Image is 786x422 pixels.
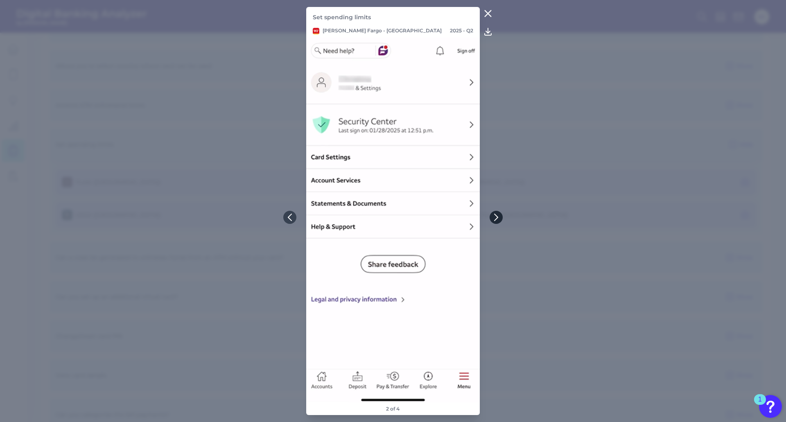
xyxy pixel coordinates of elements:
div: 1 [758,399,762,410]
p: [PERSON_NAME] Fargo - [GEOGRAPHIC_DATA] [313,27,442,34]
footer: 2 of 4 [383,402,403,415]
img: Wells Fargo [313,28,319,34]
button: Open Resource Center, 1 new notification [759,395,782,418]
img: 5706b-WellsFargo-Mobile-Servicing-Q1-2025.png [306,38,480,402]
p: 2025 - Q2 [450,27,473,34]
p: Set spending limits [313,14,474,21]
